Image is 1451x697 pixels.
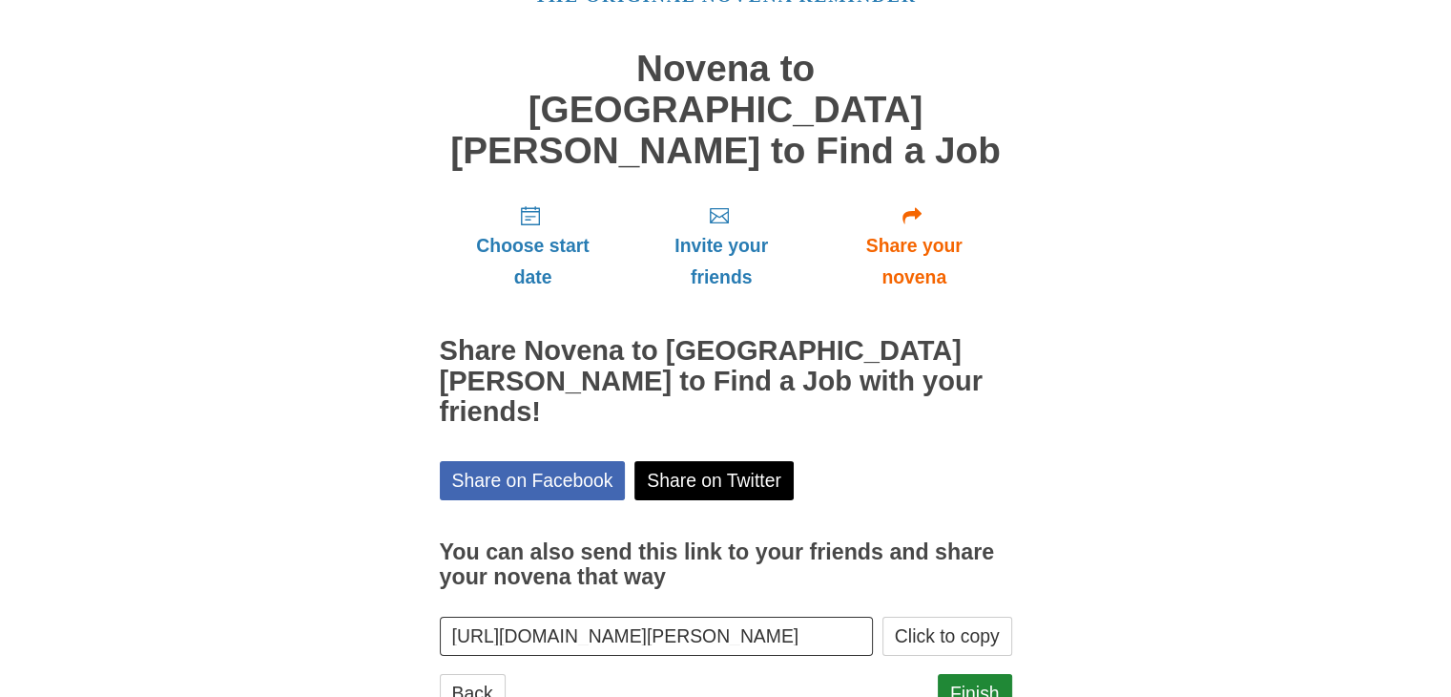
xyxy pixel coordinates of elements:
span: Invite your friends [645,230,797,293]
a: Invite your friends [626,190,816,304]
a: Share on Twitter [634,461,794,500]
span: Share your novena [836,230,993,293]
button: Click to copy [882,617,1012,656]
a: Choose start date [440,190,627,304]
h3: You can also send this link to your friends and share your novena that way [440,540,1012,589]
a: Share on Facebook [440,461,626,500]
h2: Share Novena to [GEOGRAPHIC_DATA][PERSON_NAME] to Find a Job with your friends! [440,336,1012,428]
span: Choose start date [459,230,608,293]
a: Share your novena [817,190,1012,304]
h1: Novena to [GEOGRAPHIC_DATA][PERSON_NAME] to Find a Job [440,49,1012,171]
